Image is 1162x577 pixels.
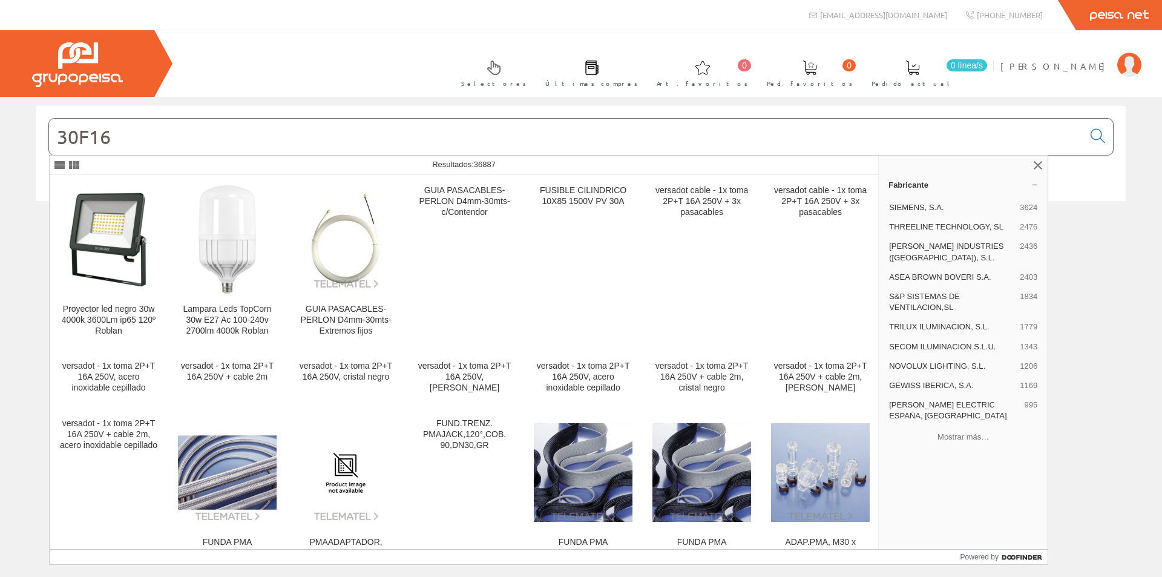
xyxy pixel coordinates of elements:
a: Powered by [960,550,1048,564]
span: SECOM ILUMINACION S.L.U. [889,341,1015,352]
img: Grupo Peisa [32,42,123,87]
span: Resultados: [432,160,496,169]
img: FUNDA PMA F.66 PA66 GRIS DN30 28-38mm [652,423,751,522]
a: versadot - 1x toma 2P+T 16A 250V + cable 2m, [PERSON_NAME] [761,351,879,407]
span: 1206 [1020,361,1037,372]
a: Últimas compras [533,50,644,94]
img: ADAP.PMA, M30 x 1,5;DN07;IP67, TRANSP. [771,423,870,522]
span: 0 [842,59,856,71]
div: FUND.TRENZ. PMAJACK,120°,COB. 90,DN30,GR [415,418,514,451]
span: 36887 [474,160,496,169]
div: versadot - 1x toma 2P+T 16A 250V, acero inoxidable cepillado [534,361,632,394]
a: versadot - 1x toma 2P+T 16A 250V, cristal negro [287,351,405,407]
span: Ped. favoritos [767,77,853,90]
span: 1343 [1020,341,1037,352]
a: versadot cable - 1x toma 2P+T 16A 250V + 3x pasacables [761,176,879,351]
div: GUIA PASACABLES-PERLON D4mm-30mts-c/Contendor [415,185,514,218]
a: GUIA PASACABLES-PERLON D4mm-30mts-c/Contendor [405,176,524,351]
span: 1779 [1020,321,1037,332]
div: versadot cable - 1x toma 2P+T 16A 250V + 3x pasacables [652,185,751,218]
span: THREELINE TECHNOLOGY, SL [889,222,1015,232]
a: Lampara Leds TopCorn 30w E27 Ac 100-240v 2700lm 4000k Roblan Lampara Leds TopCorn 30w E27 Ac 100-... [168,176,286,351]
span: NOVOLUX LIGHTING, S.L. [889,361,1015,372]
div: FUNDA PMA [DOMAIN_NAME] GAMA EMC DN30 27-44mm [178,537,277,570]
a: versadot - 1x toma 2P+T 16A 250V + cable 2m [168,351,286,407]
span: S&P SISTEMAS DE VENTILACION,SL [889,291,1015,313]
a: Selectores [449,50,533,94]
a: Proyector led negro 30w 4000k 3600Lm ip65 120º Roblan Proyector led negro 30w 4000k 3600Lm ip65 1... [50,176,168,351]
a: Fabricante [879,175,1048,194]
div: Proyector led negro 30w 4000k 3600Lm ip65 120º Roblan [59,304,158,337]
a: versadot - 1x toma 2P+T 16A 250V, acero inoxidable cepillado [524,351,642,407]
div: versadot cable - 1x toma 2P+T 16A 250V + 3x pasacables [771,185,870,218]
div: versadot - 1x toma 2P+T 16A 250V, cristal negro [297,361,395,383]
a: versadot - 1x toma 2P+T 16A 250V, acero inoxidable cepillado [50,351,168,407]
img: FUNDA PMA F.CK GAMA EMC DN30 27-44mm [178,423,277,522]
span: TRILUX ILUMINACION, S.L. [889,321,1015,332]
span: SIEMENS, S.A. [889,202,1015,213]
a: [PERSON_NAME] [1000,50,1141,62]
div: versadot - 1x toma 2P+T 16A 250V + cable 2m, [PERSON_NAME] [771,361,870,394]
div: versadot - 1x toma 2P+T 16A 250V, acero inoxidable cepillado [59,361,158,394]
span: 2403 [1020,272,1037,283]
img: PMAADAPTADOR, M30X1,5 DN07, TRANSP. [297,423,395,522]
a: versadot cable - 1x toma 2P+T 16A 250V + 3x pasacables [643,176,761,351]
div: PMAADAPTADOR, M30X1,5 DN07, TRANSP. [297,537,395,559]
span: 1169 [1020,380,1037,391]
span: 3624 [1020,202,1037,213]
span: [PHONE_NUMBER] [977,10,1043,20]
span: 0 línea/s [947,59,987,71]
input: Buscar... [49,119,1083,155]
span: Selectores [461,77,527,90]
img: FUNDA PMA F.66 PA66 NEGRO DN30 28-38mm [534,423,632,522]
a: FUSIBLE CILINDRICO 10X85 1500V PV 30A [524,176,642,351]
div: © Grupo Peisa [36,216,1126,226]
a: versadot - 1x toma 2P+T 16A 250V, [PERSON_NAME] [405,351,524,407]
span: [EMAIL_ADDRESS][DOMAIN_NAME] [820,10,947,20]
div: GUIA PASACABLES-PERLON D4mm-30mts-Extremos fijos [297,304,395,337]
span: 995 [1024,400,1037,421]
span: 2436 [1020,241,1037,263]
span: [PERSON_NAME] [1000,60,1111,72]
div: versadot - 1x toma 2P+T 16A 250V + cable 2m [178,361,277,383]
button: Mostrar más… [884,427,1043,447]
span: [PERSON_NAME] ELECTRIC ESPAÑA, [GEOGRAPHIC_DATA] [889,400,1019,421]
div: ADAP.PMA, M30 x 1,5;DN07;IP67, TRANSP. [771,537,870,559]
div: versadot - 1x toma 2P+T 16A 250V + cable 2m, cristal negro [652,361,751,394]
a: GUIA PASACABLES-PERLON D4mm-30mts-Extremos fijos GUIA PASACABLES-PERLON D4mm-30mts-Extremos fijos [287,176,405,351]
img: Proyector led negro 30w 4000k 3600Lm ip65 120º Roblan [62,185,156,294]
div: Lampara Leds TopCorn 30w E27 Ac 100-240v 2700lm 4000k Roblan [178,304,277,337]
span: Powered by [960,552,999,562]
span: 0 [738,59,751,71]
img: Lampara Leds TopCorn 30w E27 Ac 100-240v 2700lm 4000k Roblan [199,185,255,294]
span: Art. favoritos [657,77,748,90]
span: 1834 [1020,291,1037,313]
span: 2476 [1020,222,1037,232]
div: versadot - 1x toma 2P+T 16A 250V, [PERSON_NAME] [415,361,514,394]
img: GUIA PASACABLES-PERLON D4mm-30mts-Extremos fijos [297,190,395,289]
span: [PERSON_NAME] INDUSTRIES ([GEOGRAPHIC_DATA]), S.L. [889,241,1015,263]
div: versadot - 1x toma 2P+T 16A 250V + cable 2m, acero inoxidable cepillado [59,418,158,451]
span: GEWISS IBERICA, S.A. [889,380,1015,391]
span: ASEA BROWN BOVERI S.A. [889,272,1015,283]
a: versadot - 1x toma 2P+T 16A 250V + cable 2m, cristal negro [643,351,761,407]
span: Últimas compras [545,77,638,90]
div: FUSIBLE CILINDRICO 10X85 1500V PV 30A [534,185,632,207]
span: Pedido actual [871,77,954,90]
